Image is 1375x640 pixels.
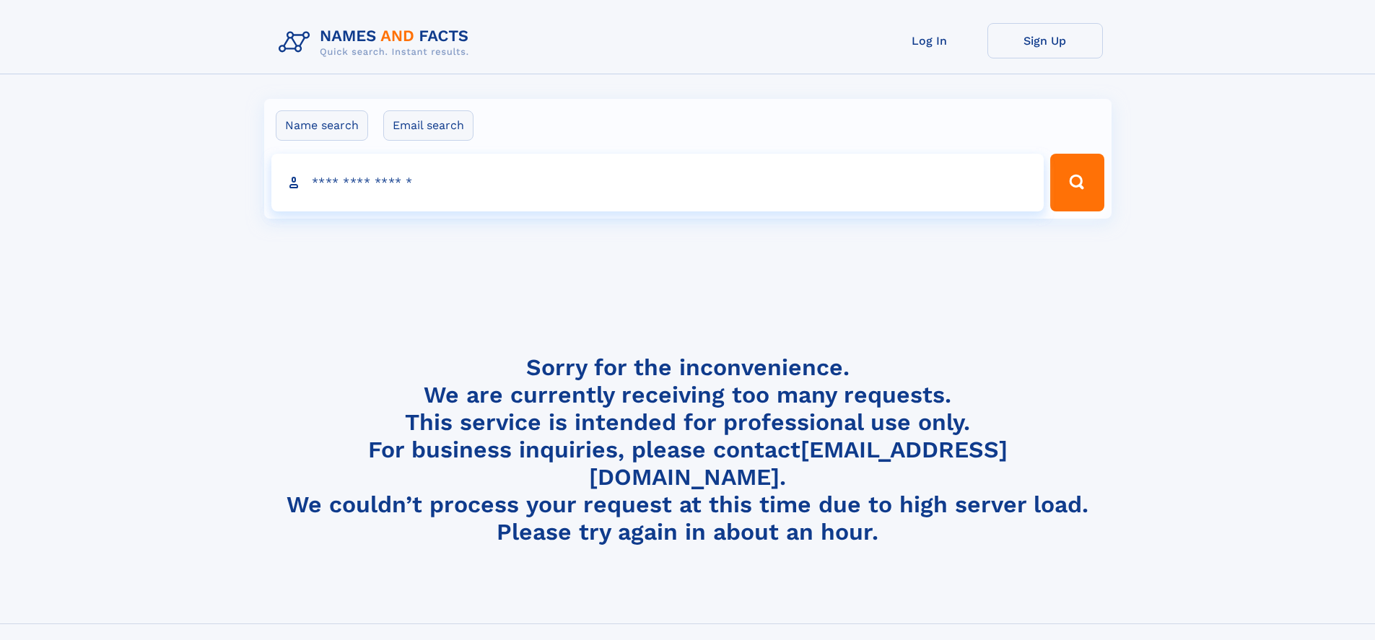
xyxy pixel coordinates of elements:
[872,23,987,58] a: Log In
[987,23,1103,58] a: Sign Up
[273,354,1103,546] h4: Sorry for the inconvenience. We are currently receiving too many requests. This service is intend...
[271,154,1044,211] input: search input
[383,110,473,141] label: Email search
[589,436,1008,491] a: [EMAIL_ADDRESS][DOMAIN_NAME]
[276,110,368,141] label: Name search
[1050,154,1104,211] button: Search Button
[273,23,481,62] img: Logo Names and Facts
